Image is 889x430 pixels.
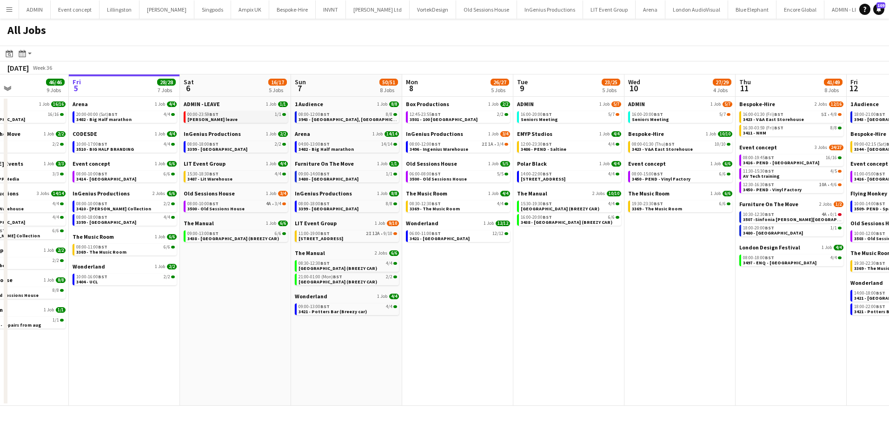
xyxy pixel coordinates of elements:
span: 4/8 [830,112,837,117]
div: Old Sessions House1 Job3/408:00-10:00BST4A•3/43500 - Old Sessions House [184,190,288,220]
a: Box Productions1 Job2/2 [406,101,510,107]
a: Arena1 Job4/4 [73,101,177,107]
span: 04:00-13:00 [299,142,330,147]
span: BST [765,168,774,174]
span: 2/2 [497,112,504,117]
span: Chris Ames leave [187,116,238,122]
span: 1 Job [266,191,276,196]
a: 00:00-23:59BST1/1[PERSON_NAME] leave [187,111,286,122]
span: BST [209,171,219,177]
span: The Manual [517,190,547,197]
a: 08:00-01:30 (Thu)BST10/103423 - V&A East Storehouse [632,141,730,152]
span: 14/14 [385,131,399,137]
a: The Manual2 Jobs10/10 [517,190,621,197]
div: The Music Room1 Job4/408:30-12:30BST4/43369 - The Music Room [406,190,510,220]
span: BST [209,111,219,117]
span: 3450 - PEND - Vinyl Factory [743,187,802,193]
span: ADMIN [628,101,645,107]
span: 1/1 [386,172,392,176]
span: Arena [73,101,88,107]
a: 12:30-16:30BST10A•4/63450 - PEND - Vinyl Factory [743,181,842,192]
button: Bespoke-Hire [269,0,316,19]
span: 8/8 [386,112,392,117]
span: 4/4 [164,142,170,147]
span: 06:00-08:00 [410,172,441,176]
span: 09:00-14:00 [299,172,330,176]
span: Box Productions [406,101,449,107]
span: 3/4 [497,142,504,147]
span: 1 Job [710,161,721,167]
span: 08:00-18:00 [187,142,219,147]
span: BST [320,141,330,147]
div: InGenius Productions2 Jobs6/608:00-10:00BST2/23410 - [PERSON_NAME] Collection08:00-18:00BST4/4339... [73,190,177,233]
a: InGenius Productions1 Job2/2 [184,130,288,137]
span: 1 Job [377,101,387,107]
span: Event concept [739,144,777,151]
button: VortekDesign [410,0,456,19]
span: 3/3 [56,161,66,167]
a: 109 [873,4,884,15]
span: 8/8 [389,101,399,107]
span: Bespoke-Hire [739,101,775,107]
div: • [410,142,508,147]
span: 2 Jobs [153,191,165,196]
span: 2I [482,142,487,147]
a: InGenius Productions1 Job8/8 [295,190,399,197]
span: BST [765,181,774,188]
a: Event concept1 Job6/6 [73,160,177,167]
div: Box Productions1 Job2/212:45-23:55BST2/23501 - 100 [GEOGRAPHIC_DATA] [406,101,510,130]
span: 1 Job [155,161,165,167]
span: 16:00-01:30 (Fri) [743,112,783,117]
span: 3450 - PEND - Vinyl Factory [632,176,690,182]
a: 08:00-12:00BST2I1A•3/43496 - Ingenius Warehouse [410,141,508,152]
button: Encore Global [776,0,824,19]
span: 3411 - NHM [743,130,766,136]
span: 16:00-20:00 [632,112,663,117]
span: 2 Jobs [815,101,827,107]
a: Furniture On The Move1 Job1/1 [295,160,399,167]
div: Polar Black1 Job4/414:00-22:00BST4/4[STREET_ADDRESS] [517,160,621,190]
span: 1 Job [706,131,716,137]
a: 12:00-23:30BST4/43486 - PEND - Saltine [521,141,619,152]
span: Event concept [73,160,110,167]
a: 16:00-20:00BST5/7Seniors Meeting [521,111,619,122]
span: 1 Job [488,101,498,107]
span: 14/14 [51,191,66,196]
span: BST [98,171,107,177]
span: 3494 - Old Bond Street [521,176,565,182]
span: 14/14 [381,142,392,147]
button: [PERSON_NAME] [139,0,194,19]
span: 5/7 [608,112,615,117]
div: ADMIN1 Job5/716:00-20:00BST5/7Seniors Meeting [628,101,732,130]
span: 1 Job [599,161,610,167]
span: 4/4 [611,131,621,137]
span: 08:00-15:00 [632,172,663,176]
button: Singpods [194,0,231,19]
span: BST [431,171,441,177]
span: Event concept [850,160,888,167]
span: 1 Job [488,161,498,167]
span: 2/2 [278,131,288,137]
button: ADMIN - LEAVE [824,0,874,19]
div: Arena1 Job14/1404:00-13:00BST14/143482 - Big Half marathon [295,130,399,160]
span: 10/10 [718,131,732,137]
span: 4/4 [167,101,177,107]
span: 4/4 [611,161,621,167]
span: Flying Monkey [850,190,887,197]
span: 1 Job [710,101,721,107]
span: 6/6 [164,172,170,176]
span: BST [108,111,118,117]
span: 1 Job [599,131,610,137]
span: 1 Job [377,161,387,167]
span: 1 Job [44,161,54,167]
span: 109 [876,2,885,8]
span: 3 Jobs [815,145,827,150]
span: Seniors Meeting [632,116,669,122]
span: 3423 - V&A East Storehouse [743,116,804,122]
span: 01:00-05:00 [854,172,885,176]
span: 3480 - O2 Intercontinental [299,176,358,182]
span: 3/4 [278,191,288,196]
span: BST [654,111,663,117]
span: 10A [819,182,827,187]
button: Old Sessions House [456,0,517,19]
